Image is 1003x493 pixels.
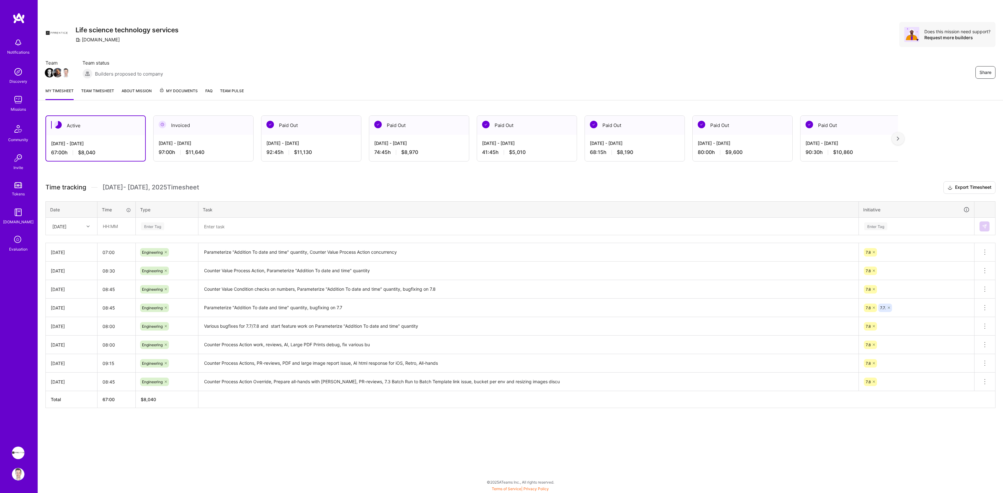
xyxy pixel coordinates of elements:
[492,486,549,491] span: |
[51,286,92,293] div: [DATE]
[492,486,521,491] a: Terms of Service
[725,149,743,156] span: $9,600
[698,140,787,146] div: [DATE] - [DATE]
[51,360,92,367] div: [DATE]
[12,66,24,78] img: discovery
[97,355,135,372] input: HH:MM
[590,140,680,146] div: [DATE] - [DATE]
[979,69,991,76] span: Share
[97,244,135,261] input: HH:MM
[866,305,871,310] span: 7.8
[14,182,22,188] img: tokens
[880,305,886,310] span: 7.7.
[38,474,1003,490] div: © 2025 ATeams Inc., All rights reserved.
[806,149,895,156] div: 90:30 h
[142,250,163,255] span: Engineering
[266,149,356,156] div: 92:45 h
[12,191,25,197] div: Tokens
[154,116,253,135] div: Invoiced
[199,373,858,390] textarea: Counter Process Action Override, Prepare all-hands with [PERSON_NAME], PR-reviews, 7.3 Batch Run ...
[9,246,28,252] div: Evaluation
[159,87,198,94] span: My Documents
[12,152,24,164] img: Invite
[9,78,27,85] div: Discovery
[13,13,25,24] img: logo
[51,140,140,147] div: [DATE] - [DATE]
[401,149,418,156] span: $8,970
[45,67,54,78] a: Team Member Avatar
[45,60,70,66] span: Team
[698,121,705,128] img: Paid Out
[141,397,156,402] span: $ 8,040
[199,318,858,335] textarea: Various bugfixes for 7.7/7.8 and start feature work on Parameterize "Addition To date and time" q...
[76,36,120,43] div: [DOMAIN_NAME]
[199,299,858,316] textarea: Parameterize "Addition To date and time" quantity, bugfixing on 7.7
[585,116,685,135] div: Paid Out
[97,318,135,335] input: HH:MM
[904,27,919,42] img: Avatar
[866,324,871,329] span: 7.8
[81,87,114,100] a: Team timesheet
[10,468,26,480] a: User Avatar
[142,342,163,347] span: Engineering
[12,447,24,459] img: Apprentice: Life science technology services
[806,121,813,128] img: Paid Out
[482,149,572,156] div: 41:45 h
[590,149,680,156] div: 68:15 h
[52,223,66,230] div: [DATE]
[198,201,859,218] th: Task
[97,300,135,316] input: HH:MM
[12,234,24,246] i: icon SelectionTeam
[102,206,131,213] div: Time
[523,486,549,491] a: Privacy Policy
[61,68,71,77] img: Team Member Avatar
[97,391,136,408] th: 67:00
[142,379,163,384] span: Engineering
[199,355,858,372] textarea: Counter Process Actions, PR-reviews, PDF and large image report issue, AI html response for iOS, ...
[509,149,526,156] span: $5,010
[975,66,995,79] button: Share
[8,136,28,143] div: Community
[866,250,871,255] span: 7.8
[54,121,62,129] img: Active
[62,67,70,78] a: Team Member Avatar
[374,149,464,156] div: 74:45 h
[51,342,92,348] div: [DATE]
[693,116,792,135] div: Paid Out
[801,116,900,135] div: Paid Out
[51,268,92,274] div: [DATE]
[136,201,198,218] th: Type
[142,305,163,310] span: Engineering
[51,149,140,156] div: 67:00 h
[477,116,577,135] div: Paid Out
[142,361,163,366] span: Engineering
[199,281,858,298] textarea: Counter Value Condition checks on numbers, Parameterize "Addition To date and time" quantity, bug...
[51,305,92,311] div: [DATE]
[948,184,953,191] i: icon Download
[199,262,858,279] textarea: Counter Value Process Action, Parameterize "Addition To date and time" quantity
[159,149,248,156] div: 97:00 h
[95,71,163,77] span: Builders proposed to company
[369,116,469,135] div: Paid Out
[78,149,95,156] span: $8,040
[82,60,163,66] span: Team status
[12,468,24,480] img: User Avatar
[76,26,179,34] h3: Life science technology services
[863,206,970,213] div: Initiative
[51,249,92,256] div: [DATE]
[7,49,29,56] div: Notifications
[186,149,204,156] span: $11,640
[13,164,23,171] div: Invite
[866,287,871,292] span: 7.8
[482,140,572,146] div: [DATE] - [DATE]
[51,379,92,385] div: [DATE]
[897,136,899,141] img: right
[833,149,853,156] span: $10,860
[11,106,26,113] div: Missions
[266,121,274,128] img: Paid Out
[374,121,382,128] img: Paid Out
[142,268,163,273] span: Engineering
[45,22,68,45] img: Company Logo
[142,287,163,292] span: Engineering
[76,37,81,42] i: icon CompanyGray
